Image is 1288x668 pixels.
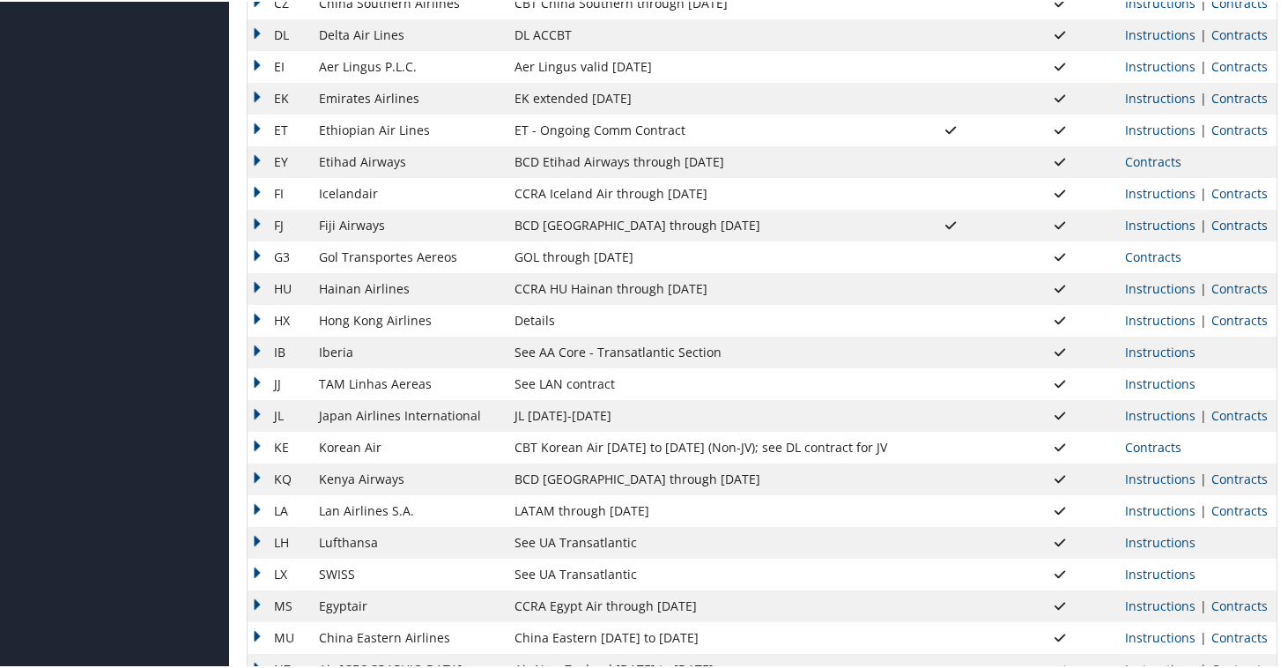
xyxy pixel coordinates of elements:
a: View Ticketing Instructions [1125,532,1195,549]
a: View Contracts [1211,88,1268,105]
td: China Eastern Airlines [310,620,506,652]
a: View Contracts [1125,437,1181,454]
td: LH [248,525,310,557]
td: EY [248,145,310,176]
td: Hainan Airlines [310,271,506,303]
span: | [1195,88,1211,105]
a: View Ticketing Instructions [1125,564,1195,581]
td: MS [248,589,310,620]
a: View Ticketing Instructions [1125,501,1195,517]
td: BCD [GEOGRAPHIC_DATA] through [DATE] [506,208,896,240]
a: View Contracts [1211,469,1268,486]
td: Japan Airlines International [310,398,506,430]
td: BCD Etihad Airways through [DATE] [506,145,896,176]
td: DL [248,18,310,49]
td: Aer Lingus P.L.C. [310,49,506,81]
td: EI [248,49,310,81]
td: Korean Air [310,430,506,462]
td: Lan Airlines S.A. [310,494,506,525]
span: | [1195,120,1211,137]
td: Fiji Airways [310,208,506,240]
a: View Ticketing Instructions [1125,627,1195,644]
a: View Contracts [1211,120,1268,137]
td: See LAN contract [506,367,896,398]
td: See AA Core - Transatlantic Section [506,335,896,367]
td: CCRA Egypt Air through [DATE] [506,589,896,620]
td: ET [248,113,310,145]
td: CCRA HU Hainan through [DATE] [506,271,896,303]
td: EK [248,81,310,113]
span: | [1195,25,1211,41]
a: View Ticketing Instructions [1125,405,1195,422]
a: View Ticketing Instructions [1125,215,1195,232]
td: CCRA Iceland Air through [DATE] [506,176,896,208]
a: View Contracts [1211,596,1268,612]
span: | [1195,310,1211,327]
td: JL [248,398,310,430]
td: BCD [GEOGRAPHIC_DATA] through [DATE] [506,462,896,494]
td: IB [248,335,310,367]
a: View Ticketing Instructions [1125,120,1195,137]
span: | [1195,627,1211,644]
a: View Ticketing Instructions [1125,183,1195,200]
td: Aer Lingus valid [DATE] [506,49,896,81]
td: SWISS [310,557,506,589]
a: View Ticketing Instructions [1125,278,1195,295]
td: Lufthansa [310,525,506,557]
td: FJ [248,208,310,240]
a: View Contracts [1125,247,1181,263]
td: HU [248,271,310,303]
td: EK extended [DATE] [506,81,896,113]
span: | [1195,596,1211,612]
td: China Eastern [DATE] to [DATE] [506,620,896,652]
td: ET - Ongoing Comm Contract [506,113,896,145]
a: View Contracts [1211,56,1268,73]
a: View Contracts [1211,25,1268,41]
span: | [1195,405,1211,422]
a: View Contracts [1211,405,1268,422]
span: | [1195,501,1211,517]
a: View Ticketing Instructions [1125,310,1195,327]
td: LATAM through [DATE] [506,494,896,525]
a: View Ticketing Instructions [1125,56,1195,73]
a: View Contracts [1211,215,1268,232]
a: View Contracts [1211,278,1268,295]
a: View Ticketing Instructions [1125,469,1195,486]
td: TAM Linhas Aereas [310,367,506,398]
td: KE [248,430,310,462]
span: | [1195,183,1211,200]
td: JL [DATE]-[DATE] [506,398,896,430]
td: Delta Air Lines [310,18,506,49]
a: View Ticketing Instructions [1125,88,1195,105]
td: MU [248,620,310,652]
td: LA [248,494,310,525]
td: Etihad Airways [310,145,506,176]
a: View Contracts [1211,183,1268,200]
span: | [1195,469,1211,486]
span: | [1195,56,1211,73]
td: CBT Korean Air [DATE] to [DATE] (Non-JV); see DL contract for JV [506,430,896,462]
a: View Ticketing Instructions [1125,342,1195,359]
td: Hong Kong Airlines [310,303,506,335]
a: View Ticketing Instructions [1125,25,1195,41]
td: Gol Transportes Aereos [310,240,506,271]
td: Emirates Airlines [310,81,506,113]
td: JJ [248,367,310,398]
td: Icelandair [310,176,506,208]
a: View Contracts [1211,627,1268,644]
td: HX [248,303,310,335]
td: Kenya Airways [310,462,506,494]
td: Egyptair [310,589,506,620]
a: View Ticketing Instructions [1125,596,1195,612]
td: DL ACCBT [506,18,896,49]
a: View Ticketing Instructions [1125,374,1195,390]
td: FI [248,176,310,208]
td: GOL through [DATE] [506,240,896,271]
span: | [1195,215,1211,232]
span: | [1195,278,1211,295]
a: View Contracts [1211,501,1268,517]
td: See UA Transatlantic [506,557,896,589]
td: Details [506,303,896,335]
a: View Contracts [1211,310,1268,327]
a: View Contracts [1125,152,1181,168]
